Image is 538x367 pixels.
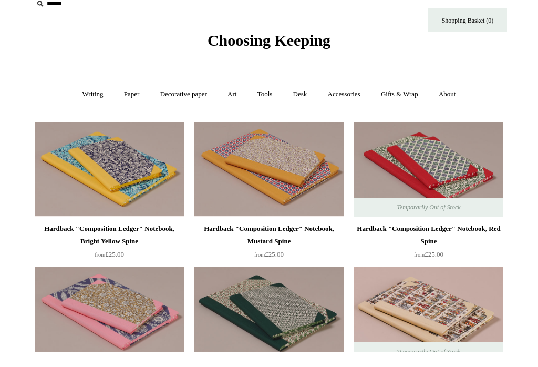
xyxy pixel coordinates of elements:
[254,265,284,273] span: £25.00
[318,95,370,123] a: Accessories
[218,95,246,123] a: Art
[254,267,265,272] span: from
[428,23,507,47] a: Shopping Basket (0)
[95,265,124,273] span: £25.00
[95,267,105,272] span: from
[386,212,471,231] span: Temporarily Out of Stock
[208,55,330,62] a: Choosing Keeping
[284,95,317,123] a: Desk
[208,46,330,64] span: Choosing Keeping
[35,237,184,280] a: Hardback "Composition Ledger" Notebook, Bright Yellow Spine from£25.00
[248,95,282,123] a: Tools
[35,137,184,231] a: Hardback "Composition Ledger" Notebook, Bright Yellow Spine Hardback "Composition Ledger" Noteboo...
[194,137,344,231] a: Hardback "Composition Ledger" Notebook, Mustard Spine Hardback "Composition Ledger" Notebook, Mus...
[197,237,341,262] div: Hardback "Composition Ledger" Notebook, Mustard Spine
[429,95,465,123] a: About
[414,267,425,272] span: from
[194,137,344,231] img: Hardback "Composition Ledger" Notebook, Mustard Spine
[357,237,501,262] div: Hardback "Composition Ledger" Notebook, Red Spine
[151,95,216,123] a: Decorative paper
[35,137,184,231] img: Hardback "Composition Ledger" Notebook, Bright Yellow Spine
[115,95,149,123] a: Paper
[371,95,428,123] a: Gifts & Wrap
[194,237,344,280] a: Hardback "Composition Ledger" Notebook, Mustard Spine from£25.00
[73,95,113,123] a: Writing
[354,237,503,280] a: Hardback "Composition Ledger" Notebook, Red Spine from£25.00
[354,137,503,231] a: Hardback "Composition Ledger" Notebook, Red Spine Hardback "Composition Ledger" Notebook, Red Spi...
[414,265,443,273] span: £25.00
[37,237,181,262] div: Hardback "Composition Ledger" Notebook, Bright Yellow Spine
[354,137,503,231] img: Hardback "Composition Ledger" Notebook, Red Spine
